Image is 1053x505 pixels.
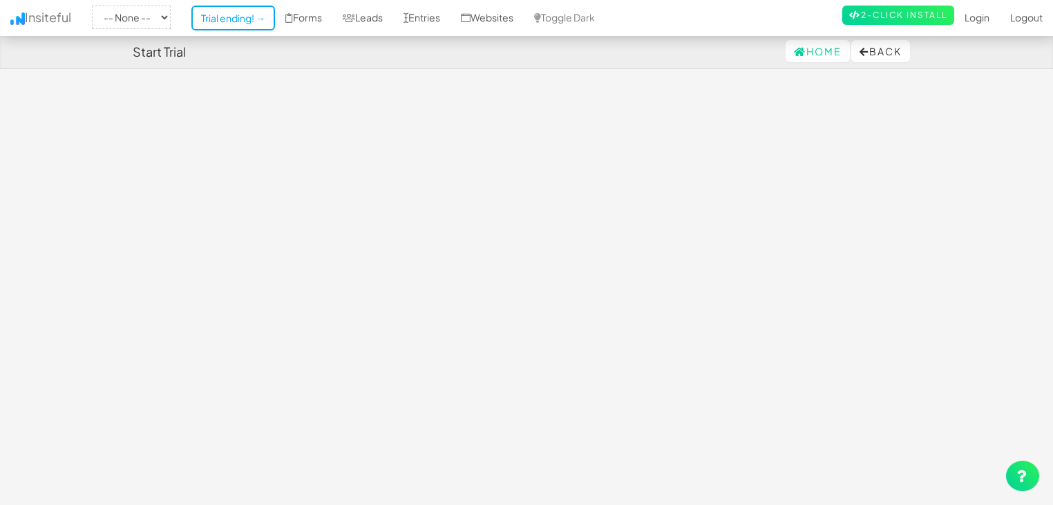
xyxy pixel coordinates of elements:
h4: Start Trial [133,45,186,59]
a: Trial ending! → [191,6,275,30]
button: Back [851,40,910,62]
a: Home [786,40,850,62]
a: 2-Click Install [842,6,954,25]
img: icon.png [10,12,25,25]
